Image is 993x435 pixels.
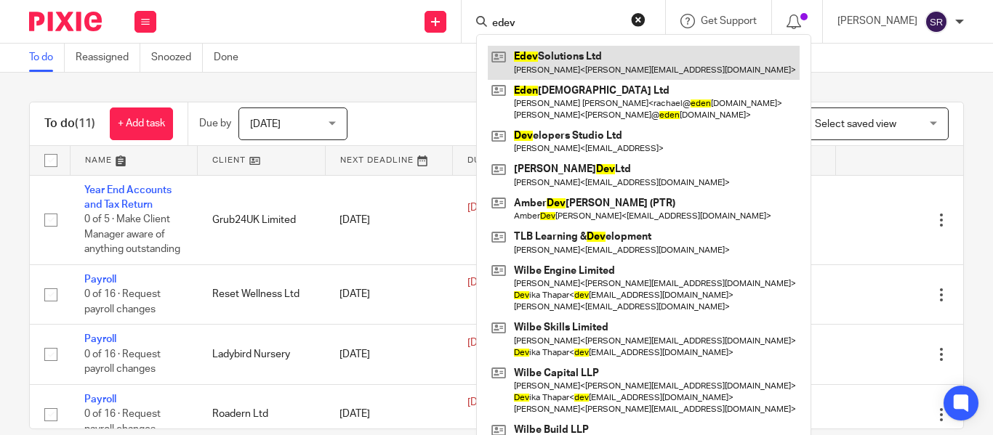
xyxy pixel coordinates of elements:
h1: To do [44,116,95,131]
span: [DATE] [467,338,498,348]
a: Payroll [84,275,116,285]
a: Snoozed [151,44,203,72]
span: 0 of 16 · Request payroll changes [84,289,161,314]
span: [DATE] [467,278,498,288]
span: Get Support [701,16,757,26]
img: Pixie [29,12,102,31]
button: Clear [631,12,646,27]
td: [DATE] [325,264,453,324]
span: Select saved view [815,119,896,129]
span: [DATE] [250,119,281,129]
td: Grub24UK Limited [198,175,326,264]
span: 0 of 16 · Request payroll changes [84,349,161,375]
span: [DATE] [467,203,498,214]
a: Reassigned [76,44,140,72]
td: [DATE] [325,175,453,264]
span: (11) [75,118,95,129]
span: 0 of 5 · Make Client Manager aware of anything outstanding [84,214,180,254]
a: To do [29,44,65,72]
span: 0 of 16 · Request payroll changes [84,409,161,434]
a: Year End Accounts and Tax Return [84,185,172,210]
a: + Add task [110,107,173,140]
img: svg%3E [925,10,948,33]
span: [DATE] [467,397,498,407]
td: Reset Wellness Ltd [198,264,326,324]
td: [DATE] [325,325,453,384]
a: Payroll [84,334,116,344]
td: Ladybird Nursery [198,325,326,384]
p: Due by [199,116,231,131]
a: Done [214,44,249,72]
p: [PERSON_NAME] [837,14,917,28]
a: Payroll [84,394,116,404]
input: Search [491,17,622,31]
